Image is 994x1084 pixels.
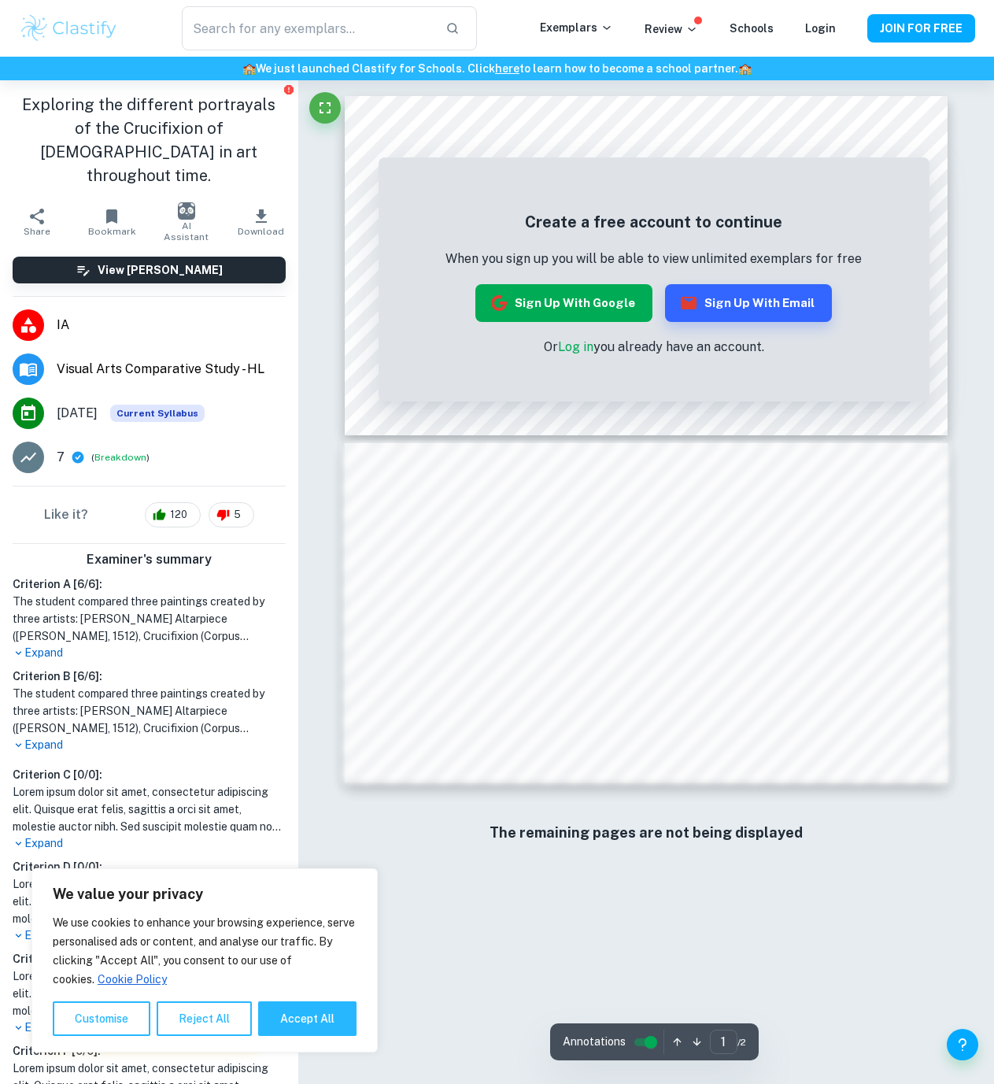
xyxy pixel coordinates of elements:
[44,505,88,524] h6: Like it?
[730,22,774,35] a: Schools
[445,210,862,234] h5: Create a free account to continue
[13,575,286,593] h6: Criterion A [ 6 / 6 ]:
[19,13,119,44] img: Clastify logo
[57,448,65,467] p: 7
[149,200,224,244] button: AI Assistant
[238,226,284,237] span: Download
[3,60,991,77] h6: We just launched Clastify for Schools. Click to learn how to become a school partner.
[13,737,286,753] p: Expand
[6,550,292,569] h6: Examiner's summary
[91,450,150,465] span: ( )
[475,284,652,322] button: Sign up with Google
[867,14,975,43] button: JOIN FOR FREE
[495,62,519,75] a: here
[13,645,286,661] p: Expand
[31,868,378,1053] div: We value your privacy
[57,404,98,423] span: [DATE]
[209,502,254,527] div: 5
[88,226,136,237] span: Bookmark
[98,261,223,279] h6: View [PERSON_NAME]
[283,83,295,95] button: Report issue
[309,92,341,124] button: Fullscreen
[110,405,205,422] div: This exemplar is based on the current syllabus. Feel free to refer to it for inspiration/ideas wh...
[178,202,195,220] img: AI Assistant
[563,1034,626,1050] span: Annotations
[53,913,357,989] p: We use cookies to enhance your browsing experience, serve personalised ads or content, and analys...
[738,62,752,75] span: 🏫
[145,502,201,527] div: 120
[737,1035,746,1049] span: / 2
[445,250,862,268] p: When you sign up you will be able to view unlimited exemplars for free
[558,339,593,354] a: Log in
[242,62,256,75] span: 🏫
[57,316,286,335] span: IA
[13,257,286,283] button: View [PERSON_NAME]
[53,1001,150,1036] button: Customise
[13,668,286,685] h6: Criterion B [ 6 / 6 ]:
[158,220,214,242] span: AI Assistant
[161,507,196,523] span: 120
[13,685,286,737] h1: The student compared three paintings created by three artists: [PERSON_NAME] Altarpiece ([PERSON_...
[645,20,698,38] p: Review
[13,93,286,187] h1: Exploring the different portrayals of the Crucifixion of [DEMOGRAPHIC_DATA] in art throughout time.
[13,593,286,645] h1: The student compared three paintings created by three artists: [PERSON_NAME] Altarpiece ([PERSON_...
[947,1029,978,1060] button: Help and Feedback
[258,1001,357,1036] button: Accept All
[97,972,168,986] a: Cookie Policy
[75,200,150,244] button: Bookmark
[665,284,832,322] button: Sign up with Email
[224,200,298,244] button: Download
[94,450,146,464] button: Breakdown
[110,405,205,422] span: Current Syllabus
[157,1001,252,1036] button: Reject All
[225,507,249,523] span: 5
[57,360,286,379] span: Visual Arts Comparative Study - HL
[182,6,433,50] input: Search for any exemplars...
[540,19,613,36] p: Exemplars
[376,822,917,844] h6: The remaining pages are not being displayed
[24,226,50,237] span: Share
[445,338,862,357] p: Or you already have an account.
[805,22,836,35] a: Login
[53,885,357,904] p: We value your privacy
